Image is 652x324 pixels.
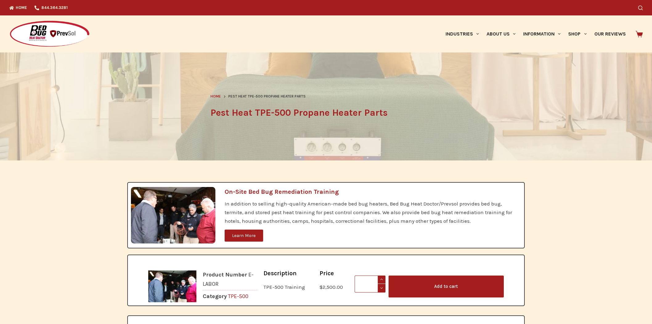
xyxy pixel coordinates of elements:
[225,230,263,242] a: Learn More
[564,15,590,52] a: Shop
[483,15,519,52] a: About Us
[203,271,254,287] span: E-LABOR
[9,20,90,48] img: Prevsol/Bed Bug Heat Doctor
[320,284,343,290] bdi: 2,500.00
[355,276,385,293] input: Product quantity
[203,271,247,278] span: Product Number
[638,6,643,10] button: Search
[320,270,348,276] h5: Price
[228,93,306,100] span: Pest Heat TPE-500 Propane Heater Parts
[228,293,248,300] a: TPE-500
[590,15,630,52] a: Our Reviews
[232,233,256,238] span: Learn More
[263,284,305,290] p: TPE-500 Training
[442,15,630,52] nav: Primary
[203,293,227,300] span: Category
[210,94,221,98] span: Home
[263,270,313,276] h5: Description
[520,15,564,52] a: Information
[320,284,323,290] span: $
[442,15,483,52] a: Industries
[389,276,504,297] a: Add to cart: “TPE-500 Training”
[225,189,518,195] h5: On-Site Bed Bug Remediation Training
[225,199,518,225] p: In addition to selling high-quality American-made bed bug heaters, Bed Bug Heat Doctor/Prevsol pr...
[210,93,221,100] a: Home
[210,106,442,120] h1: Pest Heat TPE-500 Propane Heater Parts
